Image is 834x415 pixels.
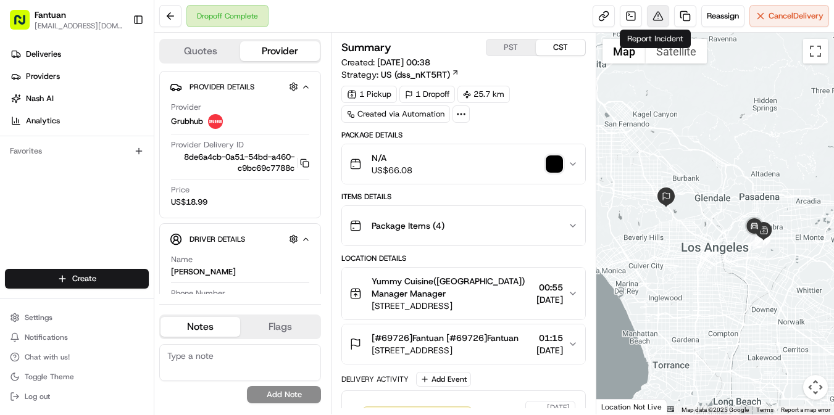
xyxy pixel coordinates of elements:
span: [DATE] [536,344,563,356]
span: [STREET_ADDRESS] [372,300,531,312]
div: 📗 [12,277,22,287]
span: Log out [25,392,50,401]
span: Map data ©2025 Google [682,406,749,413]
span: Deliveries [26,49,61,60]
button: Reassign [701,5,744,27]
img: Nash [12,12,37,37]
span: Yummy Cuisine([GEOGRAPHIC_DATA]) Manager Manager [372,275,531,300]
span: N/A [372,152,412,164]
span: Chat with us! [25,352,70,362]
button: Fantuan[EMAIL_ADDRESS][DOMAIN_NAME] [5,5,128,35]
span: Provider [171,102,201,113]
button: 8de6a4cb-0a51-54bd-a460-c9bc69c7788c [171,152,309,174]
span: Phone Number [171,288,225,299]
a: Deliveries [5,44,154,64]
button: Chat with us! [5,348,149,366]
img: photo_proof_of_delivery image [546,155,563,173]
span: Create [72,273,96,284]
span: Provider Details [190,82,254,92]
span: Driver Details [190,234,245,244]
button: Map camera controls [803,375,828,400]
button: Create [5,269,149,289]
div: 4 [753,235,766,249]
button: Toggle fullscreen view [803,39,828,64]
span: Package Items ( 4 ) [372,220,444,232]
a: Report a map error [781,406,830,413]
span: Provider Delivery ID [171,139,244,150]
span: 8月15日 [109,191,138,201]
span: [PERSON_NAME] [38,224,100,234]
button: Start new chat [210,121,225,136]
span: 01:15 [536,332,563,344]
input: Clear [32,80,204,92]
span: US$66.08 [372,164,412,176]
a: Analytics [5,111,154,131]
button: Fantuan [35,9,66,21]
a: Created via Automation [341,105,450,123]
span: • [102,191,107,201]
span: Knowledge Base [25,276,94,288]
div: Strategy: [341,68,459,81]
span: US$18.99 [171,197,207,208]
span: Cancel Delivery [769,10,824,22]
div: 1 Dropoff [399,86,455,103]
div: Favorites [5,141,149,161]
span: [PERSON_NAME] [38,191,100,201]
p: Welcome 👋 [12,49,225,69]
button: Provider [240,41,320,61]
span: Created: [341,56,430,68]
div: Package Details [341,130,585,140]
button: Yummy Cuisine([GEOGRAPHIC_DATA]) Manager Manager[STREET_ADDRESS]00:55[DATE] [342,268,585,319]
button: Settings [5,309,149,326]
a: Terms [756,406,774,413]
span: Notifications [25,332,68,342]
div: Past conversations [12,160,79,170]
img: Asif Zaman Khan [12,213,32,232]
span: Name [171,254,193,265]
button: Keyboard shortcuts [665,406,674,412]
a: US (dss_nKT5RT) [381,68,459,81]
button: CancelDelivery [749,5,829,27]
div: 1 Pickup [341,86,397,103]
span: Pylon [123,306,149,315]
div: 25.7 km [457,86,510,103]
div: Location Not Live [596,399,667,414]
div: Report Incident [620,30,691,48]
a: Open this area in Google Maps (opens a new window) [599,398,640,414]
button: See all [191,158,225,173]
button: Toggle Theme [5,368,149,385]
button: Package Items (4) [342,206,585,245]
span: US (dss_nKT5RT) [381,68,450,81]
span: Price [171,184,190,195]
button: Notifications [5,329,149,346]
div: Location Details [341,253,585,263]
div: Items Details [341,192,585,202]
span: Reassign [707,10,739,22]
img: Asif Zaman Khan [12,179,32,199]
a: Powered byPylon [87,305,149,315]
span: Providers [26,71,60,82]
span: Analytics [26,115,60,126]
div: We're available if you need us! [56,130,170,140]
span: API Documentation [117,276,198,288]
span: Nash AI [26,93,54,104]
span: Settings [25,313,52,323]
button: [EMAIL_ADDRESS][DOMAIN_NAME] [35,21,123,31]
img: 1736555255976-a54dd68f-1ca7-489b-9aae-adbdc363a1c4 [25,192,35,202]
div: [PERSON_NAME] [171,266,236,277]
a: Providers [5,67,154,86]
button: PST [486,39,536,55]
div: Delivery Activity [341,374,409,384]
img: Google [599,398,640,414]
span: 00:55 [536,281,563,294]
a: Nash AI [5,89,154,109]
button: Show satellite imagery [646,39,707,64]
button: Provider Details [170,76,311,97]
span: [#69726]Fantuan [#69726]Fantuan [372,332,519,344]
button: CST [536,39,585,55]
button: N/AUS$66.08photo_proof_of_delivery image [342,144,585,184]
